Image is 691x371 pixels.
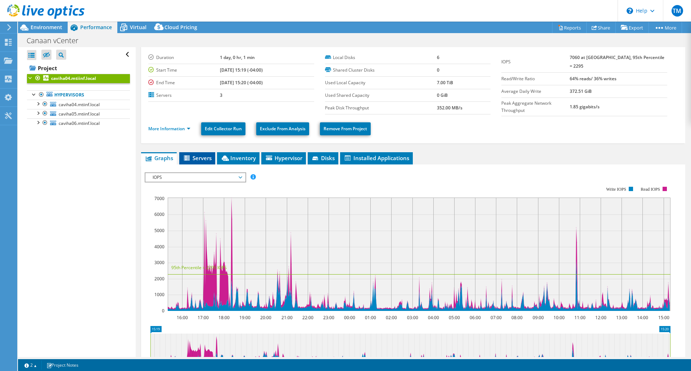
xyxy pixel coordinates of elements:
a: More [649,22,682,33]
label: Peak Disk Throughput [325,104,437,112]
text: 17:00 [198,315,209,321]
text: 11:00 [574,315,586,321]
text: Write IOPS [606,187,626,192]
span: Disks [311,154,335,162]
span: Environment [31,24,62,31]
span: Inventory [221,154,256,162]
a: caviha05.mtiinf.local [27,109,130,118]
text: 06:00 [470,315,481,321]
text: 10:00 [554,315,565,321]
text: 07:00 [491,315,502,321]
text: 6000 [154,211,164,217]
label: End Time [148,79,220,86]
a: 2 [19,361,42,370]
span: Servers [183,154,212,162]
a: Exclude From Analysis [256,122,309,135]
text: 16:00 [177,315,188,321]
b: caviha04.mtiinf.local [51,75,96,81]
label: Used Shared Capacity [325,92,437,99]
span: Cloud Pricing [164,24,197,31]
a: Project [27,62,130,74]
text: 21:00 [281,315,293,321]
span: caviha04.mtiinf.local [59,101,100,108]
a: Remove From Project [320,122,371,135]
span: Graphs [145,154,173,162]
text: 19:00 [239,315,250,321]
a: Project Notes [41,361,83,370]
svg: \n [627,8,633,14]
text: 01:00 [365,315,376,321]
a: Hypervisors [27,90,130,100]
text: 14:00 [637,315,648,321]
b: 0 GiB [437,92,448,98]
text: 3000 [154,259,164,266]
b: 1 day, 0 hr, 1 min [220,54,255,60]
b: 372.51 GiB [570,88,592,94]
label: Used Local Capacity [325,79,437,86]
text: 13:00 [616,315,627,321]
text: 04:00 [428,315,439,321]
b: [DATE] 15:19 (-04:00) [220,67,263,73]
h1: Canaan vCenter [23,37,90,45]
text: Read IOPS [641,187,660,192]
text: 2000 [154,276,164,282]
label: Shared Cluster Disks [325,67,437,74]
label: Average Daily Write [501,88,570,95]
span: Performance [80,24,112,31]
b: 0 [437,67,439,73]
text: 08:00 [511,315,523,321]
span: Virtual [130,24,146,31]
span: Hypervisor [265,154,302,162]
b: [DATE] 15:20 (-04:00) [220,80,263,86]
span: TM [672,5,683,17]
text: 05:00 [449,315,460,321]
a: Export [615,22,649,33]
text: 18:00 [218,315,230,321]
text: 20:00 [260,315,271,321]
a: caviha04.mtiinf.local [27,74,130,83]
text: 5000 [154,227,164,234]
a: Edit Collector Run [201,122,245,135]
span: caviha05.mtiinf.local [59,111,100,117]
text: 09:00 [533,315,544,321]
b: 6 [437,54,439,60]
a: caviha06.mtiinf.local [27,118,130,128]
a: Share [586,22,616,33]
text: 7000 [154,195,164,202]
label: Start Time [148,67,220,74]
label: Read/Write Ratio [501,75,570,82]
text: 02:00 [386,315,397,321]
text: 23:00 [323,315,334,321]
a: More Information [148,126,190,132]
text: 12:00 [595,315,606,321]
label: Servers [148,92,220,99]
label: Duration [148,54,220,61]
b: 352.00 MB/s [437,105,462,111]
text: 22:00 [302,315,313,321]
label: Local Disks [325,54,437,61]
b: 7.00 TiB [437,80,453,86]
a: caviha04.mtiinf.local [27,100,130,109]
label: IOPS [501,58,570,65]
text: 1000 [154,291,164,298]
span: IOPS [149,173,241,182]
text: 00:00 [344,315,355,321]
text: 95th Percentile = 2295 IOPS [171,264,227,271]
text: 4000 [154,244,164,250]
b: 3 [220,92,222,98]
text: 0 [162,308,164,314]
b: 1.85 gigabits/s [570,104,600,110]
span: Installed Applications [344,154,409,162]
b: 7060 at [GEOGRAPHIC_DATA], 95th Percentile = 2295 [570,54,664,69]
label: Peak Aggregate Network Throughput [501,100,570,114]
text: 03:00 [407,315,418,321]
a: Reports [552,22,587,33]
span: caviha06.mtiinf.local [59,120,100,126]
b: 64% reads/ 36% writes [570,76,617,82]
text: 15:00 [658,315,669,321]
